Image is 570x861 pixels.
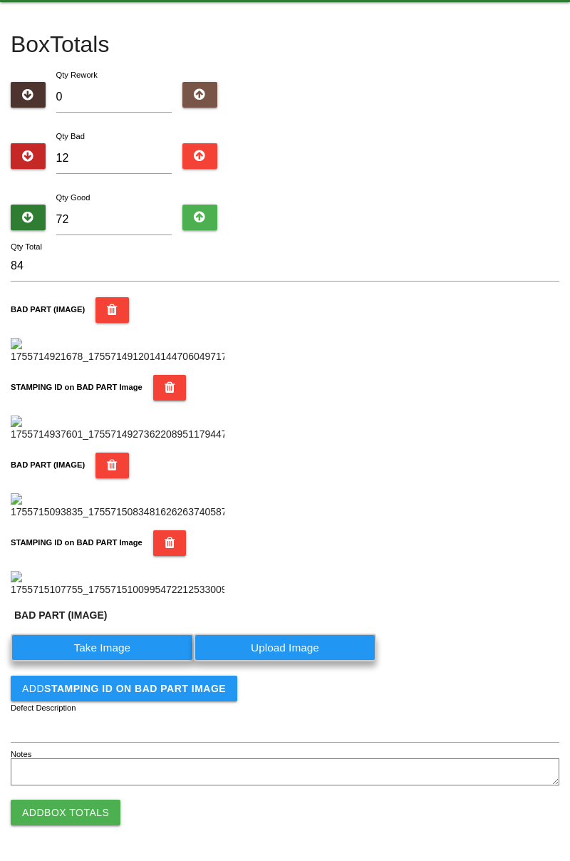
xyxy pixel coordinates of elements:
[11,32,559,57] h4: Box Totals
[194,634,377,661] label: Upload Image
[11,748,31,761] label: Notes
[11,241,42,253] label: Qty Total
[11,493,224,520] img: 1755715093835_17557150834816262637405878177302.jpg
[11,305,85,314] b: BAD PART (IMAGE)
[11,416,224,442] img: 1755714937601_17557149273622089511794475630943.jpg
[11,634,194,661] label: Take Image
[11,676,237,701] button: AddSTAMPING ID on BAD PART Image
[11,338,224,364] img: 1755714921678_17557149120141447060497178389594.jpg
[11,800,120,825] button: AddBox Totals
[153,375,187,401] button: STAMPING ID on BAD PART Image
[44,683,226,694] b: STAMPING ID on BAD PART Image
[11,571,224,597] img: 1755715107755_17557151009954722125330096271775.jpg
[95,453,129,478] button: BAD PART (IMAGE)
[95,297,129,323] button: BAD PART (IMAGE)
[11,460,85,469] b: BAD PART (IMAGE)
[56,71,98,79] label: Qty Rework
[14,609,107,621] b: BAD PART (IMAGE)
[56,132,85,140] label: Qty Bad
[11,383,142,391] b: STAMPING ID on BAD PART Image
[11,702,76,714] label: Defect Description
[56,193,90,202] label: Qty Good
[11,538,142,547] b: STAMPING ID on BAD PART Image
[153,530,187,556] button: STAMPING ID on BAD PART Image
